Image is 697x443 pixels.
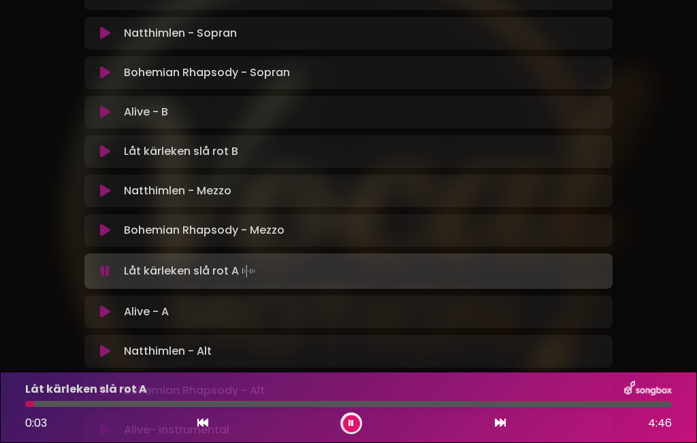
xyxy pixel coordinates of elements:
[239,262,258,281] img: waveform4.gif
[124,25,237,41] p: Natthimlen - Sopran
[124,222,285,238] p: Bohemian Rhapsody - Mezzo
[124,343,212,359] p: Natthimlen - Alt
[124,183,231,199] p: Natthimlen - Mezzo
[124,304,169,320] p: Alive - A
[624,380,672,398] img: songbox-logo-white.png
[648,415,672,431] span: 4:46
[25,381,147,397] p: Låt kärleken slå rot A
[124,104,168,120] p: Alive - B
[124,143,238,160] p: Låt kärleken slå rot B
[25,415,47,431] span: 0:03
[124,262,258,281] p: Låt kärleken slå rot A
[124,65,290,81] p: Bohemian Rhapsody - Sopran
